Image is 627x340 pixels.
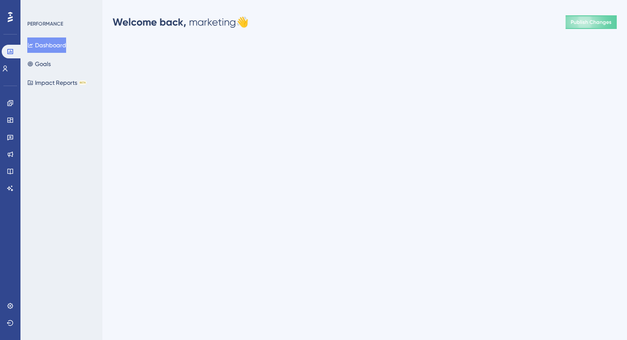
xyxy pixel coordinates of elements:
button: Goals [27,56,51,72]
button: Impact ReportsBETA [27,75,87,90]
span: Publish Changes [571,19,612,26]
span: Welcome back, [113,16,186,28]
div: PERFORMANCE [27,20,63,27]
button: Dashboard [27,37,66,53]
button: Publish Changes [566,15,617,29]
div: marketing 👋 [113,15,249,29]
div: BETA [79,81,87,85]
